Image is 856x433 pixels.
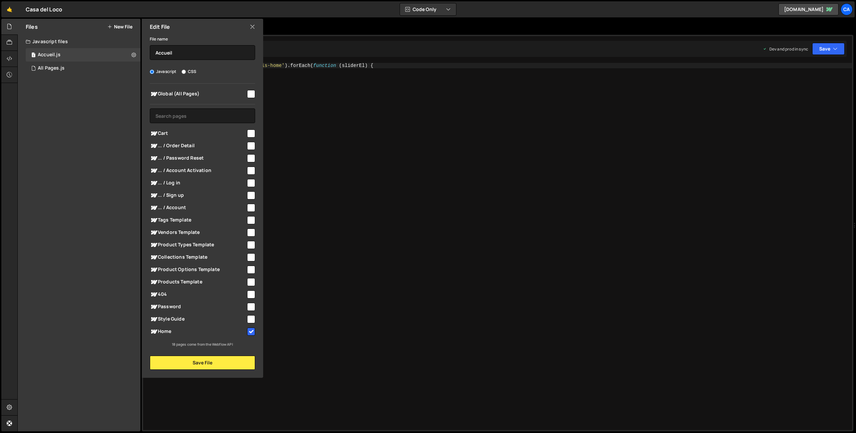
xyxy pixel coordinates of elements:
[18,35,140,48] div: Javascript files
[150,68,177,75] label: Javascript
[150,241,246,249] span: Product Types Template
[150,154,246,162] span: ... / Password Reset
[400,3,456,15] button: Code Only
[150,70,154,74] input: Javascript
[150,179,246,187] span: ... / Log in
[812,43,845,55] button: Save
[150,129,246,138] span: Cart
[182,70,186,74] input: CSS
[26,62,140,75] div: 16791/45882.js
[150,191,246,199] span: ... / Sign up
[150,328,246,336] span: Home
[150,167,246,175] span: ... / Account Activation
[150,45,255,60] input: Name
[38,52,61,58] div: Accueil.js
[150,278,246,286] span: Products Template
[107,24,132,29] button: New File
[150,142,246,150] span: ... / Order Detail
[150,290,246,298] span: 404
[150,36,168,42] label: File name
[172,342,233,347] small: 18 pages come from the Webflow API
[26,48,140,62] div: 16791/45941.js
[31,53,35,58] span: 1
[150,108,255,123] input: Search pages
[150,356,255,370] button: Save File
[150,90,246,98] span: Global (All Pages)
[26,23,38,30] h2: Files
[150,216,246,224] span: Tags Template
[763,46,808,52] div: Dev and prod in sync
[182,68,196,75] label: CSS
[150,315,246,323] span: Style Guide
[150,253,246,261] span: Collections Template
[150,204,246,212] span: ... / Account
[778,3,839,15] a: [DOMAIN_NAME]
[150,23,170,30] h2: Edit File
[150,303,246,311] span: Password
[841,3,853,15] a: Ca
[150,266,246,274] span: Product Options Template
[150,229,246,237] span: Vendors Template
[1,1,18,17] a: 🤙
[38,65,65,71] div: All Pages.js
[26,5,62,13] div: Casa del Loco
